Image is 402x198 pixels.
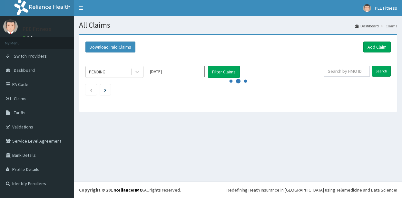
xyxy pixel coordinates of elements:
a: Online [23,35,38,40]
a: Dashboard [355,23,379,29]
input: Search by HMO ID [324,66,370,77]
a: Add Claim [363,42,391,52]
span: Switch Providers [14,53,47,59]
span: Claims [14,96,26,101]
span: Dashboard [14,67,35,73]
input: Select Month and Year [147,66,205,77]
footer: All rights reserved. [74,182,402,198]
h1: All Claims [79,21,397,29]
p: PEE Fitness [23,26,51,32]
span: PEE Fitness [375,5,397,11]
strong: Copyright © 2017 . [79,187,144,193]
svg: audio-loading [229,71,248,91]
button: Download Paid Claims [85,42,135,52]
img: User Image [3,19,18,34]
a: Previous page [90,87,93,93]
div: Redefining Heath Insurance in [GEOGRAPHIC_DATA] using Telemedicine and Data Science! [227,187,397,193]
input: Search [372,66,391,77]
button: Filter Claims [208,66,240,78]
div: PENDING [89,69,105,75]
a: Next page [104,87,106,93]
img: User Image [363,4,371,12]
a: RelianceHMO [115,187,143,193]
span: Tariffs [14,110,25,116]
li: Claims [379,23,397,29]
